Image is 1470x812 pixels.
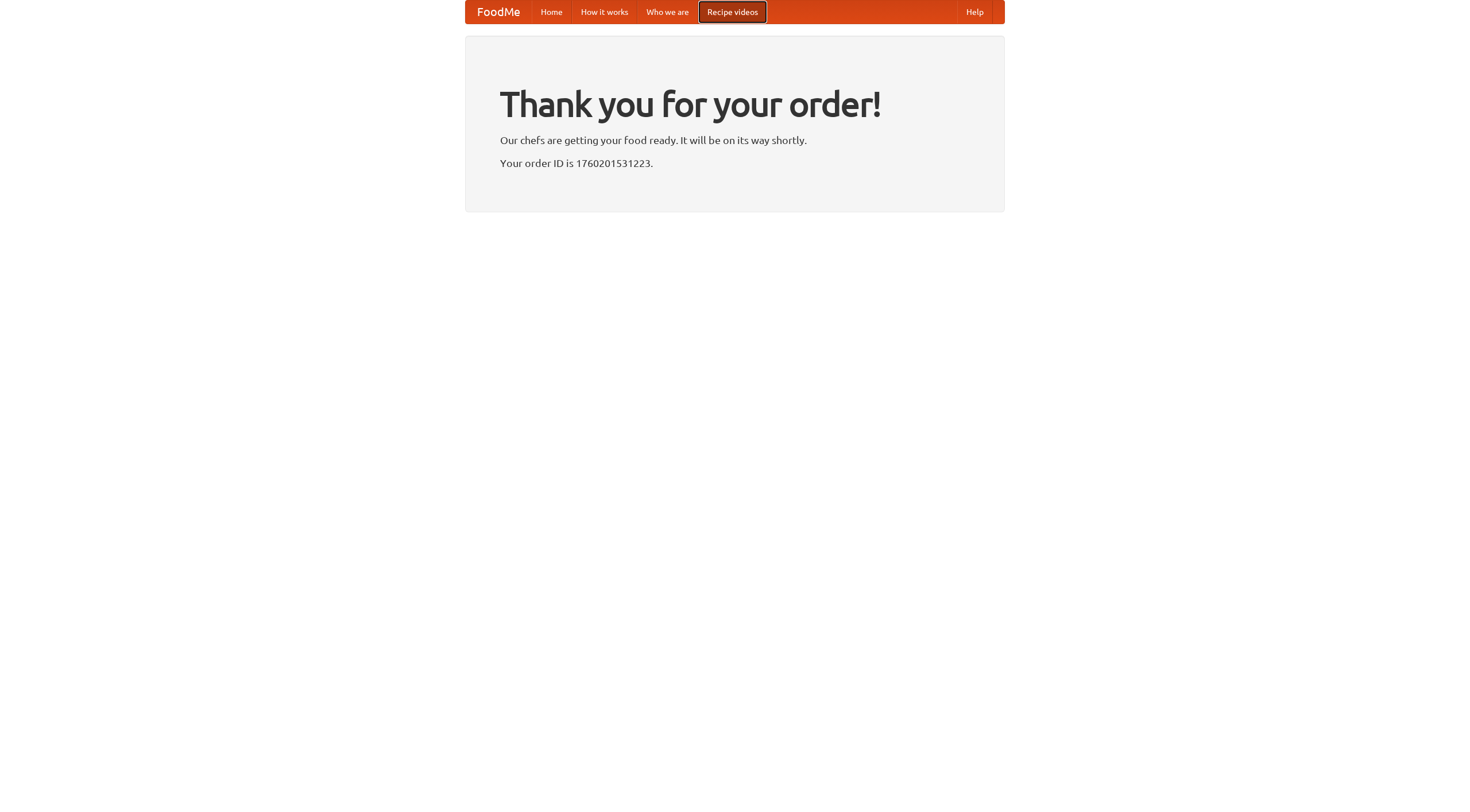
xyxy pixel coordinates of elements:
h1: Thank you for your order! [500,76,970,131]
a: How it works [572,1,637,24]
a: Recipe videos [698,1,767,24]
a: Help [957,1,993,24]
a: Who we are [637,1,698,24]
p: Your order ID is 1760201531223. [500,154,970,172]
a: Home [532,1,572,24]
p: Our chefs are getting your food ready. It will be on its way shortly. [500,131,970,149]
a: FoodMe [466,1,532,24]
